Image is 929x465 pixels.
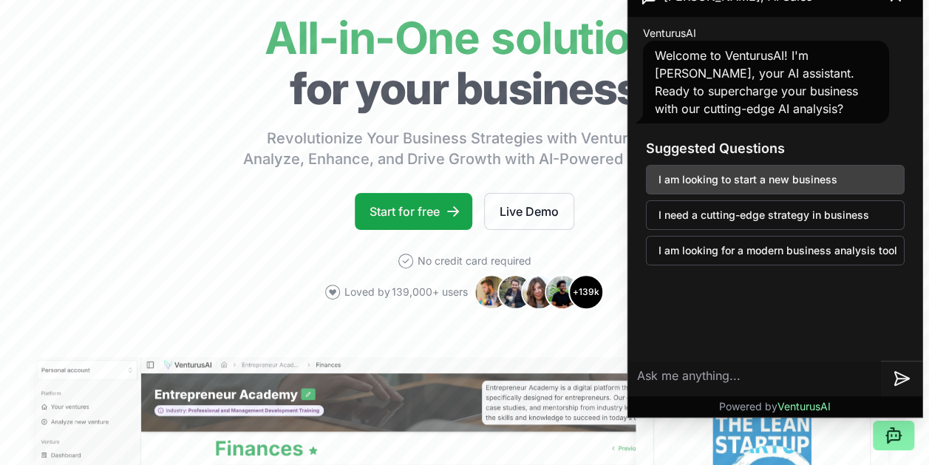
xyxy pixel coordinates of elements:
h3: Suggested Questions [646,138,905,159]
button: I need a cutting-edge strategy in business [646,200,905,230]
span: Welcome to VenturusAI! I'm [PERSON_NAME], your AI assistant. Ready to supercharge your business w... [655,48,858,116]
img: Avatar 1 [474,274,509,310]
p: Powered by [719,399,831,414]
a: Start for free [355,193,472,230]
button: I am looking to start a new business [646,165,905,194]
img: Avatar 3 [521,274,557,310]
a: Live Demo [484,193,574,230]
img: Avatar 4 [545,274,580,310]
img: Avatar 2 [497,274,533,310]
span: VenturusAI [777,400,831,413]
button: I am looking for a modern business analysis tool [646,236,905,265]
span: VenturusAI [643,26,696,41]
